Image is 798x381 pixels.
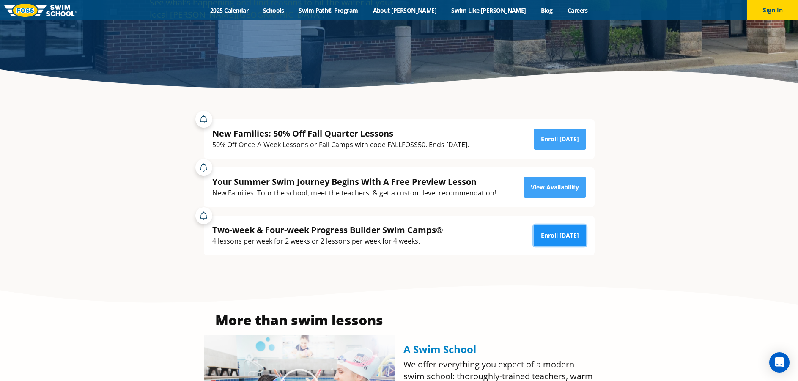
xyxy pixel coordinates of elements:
div: 4 lessons per week for 2 weeks or 2 lessons per week for 4 weeks. [212,236,443,247]
div: Open Intercom Messenger [769,352,790,373]
div: Two-week & Four-week Progress Builder Swim Camps® [212,224,443,236]
a: About [PERSON_NAME] [365,6,444,14]
div: Your Summer Swim Journey Begins With A Free Preview Lesson [212,176,496,187]
div: New Families: 50% Off Fall Quarter Lessons [212,128,469,139]
a: Careers [560,6,595,14]
a: Schools [256,6,291,14]
a: Blog [533,6,560,14]
span: A Swim School [403,342,476,356]
a: View Availability [524,177,586,198]
div: 50% Off Once-A-Week Lessons or Fall Camps with code FALLFOSS50. Ends [DATE]. [212,139,469,151]
a: Enroll [DATE] [534,225,586,246]
a: Swim Path® Program [291,6,365,14]
a: 2025 Calendar [203,6,256,14]
h3: More than swim lessons [204,313,395,327]
div: New Families: Tour the school, meet the teachers, & get a custom level recommendation! [212,187,496,199]
a: Enroll [DATE] [534,129,586,150]
img: FOSS Swim School Logo [4,4,77,17]
a: Swim Like [PERSON_NAME] [444,6,534,14]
